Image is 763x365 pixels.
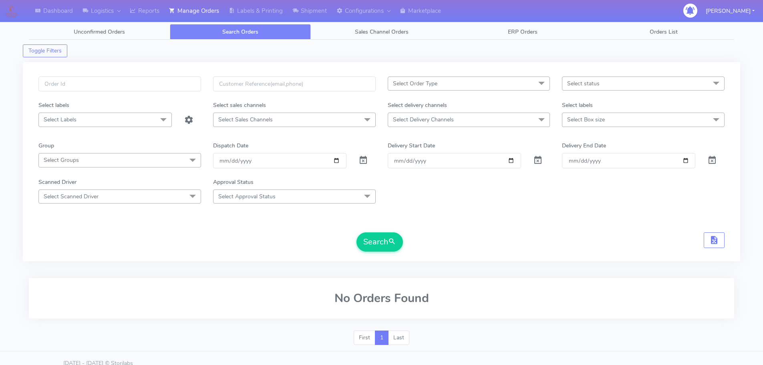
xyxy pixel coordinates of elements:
[44,116,77,123] span: Select Labels
[38,292,725,305] h2: No Orders Found
[218,116,273,123] span: Select Sales Channels
[562,101,593,109] label: Select labels
[44,156,79,164] span: Select Groups
[567,80,600,87] span: Select status
[388,141,435,150] label: Delivery Start Date
[29,24,734,40] ul: Tabs
[393,80,437,87] span: Select Order Type
[375,331,389,345] a: 1
[213,141,248,150] label: Dispatch Date
[356,232,403,252] button: Search
[393,116,454,123] span: Select Delivery Channels
[213,101,266,109] label: Select sales channels
[38,178,77,186] label: Scanned Driver
[23,44,67,57] button: Toggle Filters
[700,3,761,19] button: [PERSON_NAME]
[562,141,606,150] label: Delivery End Date
[74,28,125,36] span: Unconfirmed Orders
[388,101,447,109] label: Select delivery channels
[213,178,254,186] label: Approval Status
[567,116,605,123] span: Select Box size
[508,28,538,36] span: ERP Orders
[38,101,69,109] label: Select labels
[44,193,99,200] span: Select Scanned Driver
[650,28,678,36] span: Orders List
[355,28,409,36] span: Sales Channel Orders
[38,141,54,150] label: Group
[38,77,201,91] input: Order Id
[222,28,258,36] span: Search Orders
[218,193,276,200] span: Select Approval Status
[213,77,376,91] input: Customer Reference(email,phone)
